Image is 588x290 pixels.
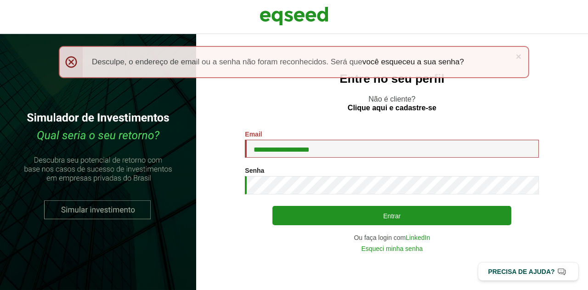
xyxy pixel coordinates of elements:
p: Não é cliente? [215,95,570,112]
a: você esqueceu a sua senha? [362,58,464,66]
a: LinkedIn [406,234,430,241]
a: × [516,51,521,61]
label: Senha [245,167,264,174]
div: Desculpe, o endereço de email ou a senha não foram reconhecidos. Será que [59,46,529,78]
div: Ou faça login com [245,234,539,241]
button: Entrar [272,206,511,225]
img: EqSeed Logo [260,5,328,28]
label: Email [245,131,262,137]
a: Esqueci minha senha [361,245,423,252]
a: Clique aqui e cadastre-se [348,104,436,112]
